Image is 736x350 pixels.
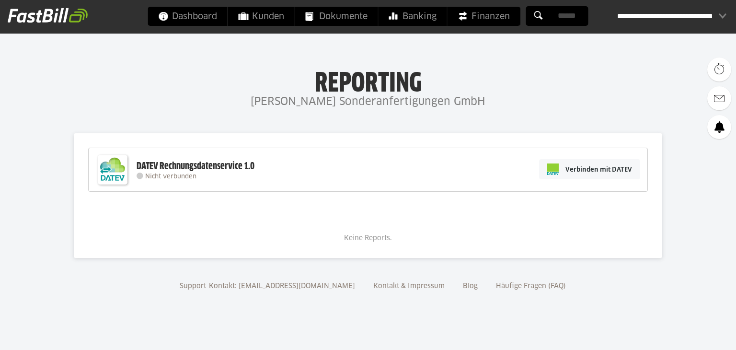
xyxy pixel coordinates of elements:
h1: Reporting [96,68,640,93]
iframe: Öffnet ein Widget, in dem Sie weitere Informationen finden [662,321,726,345]
span: Dokumente [306,7,368,26]
span: Dashboard [159,7,217,26]
a: Blog [460,283,481,290]
a: Kunden [228,7,295,26]
img: fastbill_logo_white.png [8,8,88,23]
img: pi-datev-logo-farbig-24.svg [547,163,559,175]
div: DATEV Rechnungsdatenservice 1.0 [137,160,254,173]
a: Finanzen [448,7,520,26]
span: Nicht verbunden [145,174,196,180]
span: Verbinden mit DATEV [565,164,632,174]
a: Dashboard [148,7,228,26]
span: Keine Reports. [344,235,392,242]
span: Finanzen [458,7,510,26]
a: Support-Kontakt: [EMAIL_ADDRESS][DOMAIN_NAME] [176,283,358,290]
a: Verbinden mit DATEV [539,159,640,179]
span: Banking [389,7,437,26]
img: DATEV-Datenservice Logo [93,151,132,189]
a: Banking [379,7,447,26]
span: Kunden [239,7,284,26]
a: Häufige Fragen (FAQ) [493,283,569,290]
a: Dokumente [295,7,378,26]
a: Kontakt & Impressum [370,283,448,290]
